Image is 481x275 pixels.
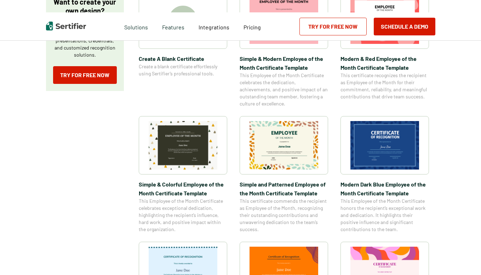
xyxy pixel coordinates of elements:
span: Modern & Red Employee of the Month Certificate Template [340,54,429,72]
span: Simple & Colorful Employee of the Month Certificate Template [139,180,227,197]
a: Simple and Patterned Employee of the Month Certificate TemplateSimple and Patterned Employee of t... [240,116,328,233]
span: Simple and Patterned Employee of the Month Certificate Template [240,180,328,197]
span: This certificate recognizes the recipient as Employee of the Month for their commitment, reliabil... [340,72,429,100]
img: Sertifier | Digital Credentialing Platform [46,22,86,30]
a: Try for Free Now [53,66,117,84]
span: This Employee of the Month Certificate celebrates exceptional dedication, highlighting the recipi... [139,197,227,233]
span: Modern Dark Blue Employee of the Month Certificate Template [340,180,429,197]
img: Modern Dark Blue Employee of the Month Certificate Template [350,121,419,170]
span: Simple & Modern Employee of the Month Certificate Template [240,54,328,72]
button: Schedule a Demo [374,18,435,35]
a: Integrations [199,22,229,31]
span: Create A Blank Certificate [139,54,227,63]
span: Create a blank certificate effortlessly using Sertifier’s professional tools. [139,63,227,77]
span: Features [162,22,184,31]
span: This Employee of the Month Certificate honors the recipient’s exceptional work and dedication. It... [340,197,429,233]
span: Pricing [244,24,261,30]
a: Modern Dark Blue Employee of the Month Certificate TemplateModern Dark Blue Employee of the Month... [340,116,429,233]
img: Simple & Colorful Employee of the Month Certificate Template [149,121,217,170]
span: This Employee of the Month Certificate celebrates the dedication, achievements, and positive impa... [240,72,328,107]
p: Create a blank certificate with Sertifier for professional presentations, credentials, and custom... [53,23,117,58]
img: Create A Blank Certificate [169,6,197,34]
a: Pricing [244,22,261,31]
span: This certificate commends the recipient as Employee of the Month, recognizing their outstanding c... [240,197,328,233]
img: Simple and Patterned Employee of the Month Certificate Template [250,121,318,170]
a: Simple & Colorful Employee of the Month Certificate TemplateSimple & Colorful Employee of the Mon... [139,116,227,233]
span: Solutions [124,22,148,31]
a: Try for Free Now [299,18,367,35]
span: Integrations [199,24,229,30]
